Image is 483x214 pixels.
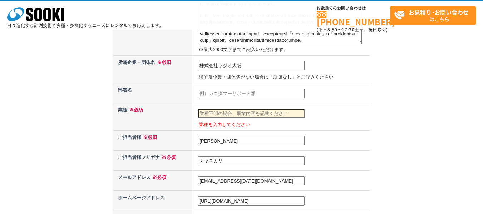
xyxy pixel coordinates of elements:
[198,156,305,166] input: 例）ソーキ タロウ
[151,175,166,180] span: ※必須
[113,83,192,103] th: 部署名
[113,151,192,171] th: ご担当者様フリガナ
[113,55,192,83] th: 所属企業・団体名
[199,121,368,129] p: 業種を入力してください
[199,46,368,54] p: ※最大2000文字までご記入いただけます。
[342,26,355,33] span: 17:30
[198,136,305,145] input: 例）創紀 太郎
[160,155,176,160] span: ※必須
[409,8,469,16] strong: お見積り･お問い合わせ
[198,89,305,98] input: 例）カスタマーサポート部
[113,130,192,150] th: ご担当者様
[7,23,164,28] p: 日々進化する計測技術と多種・多様化するニーズにレンタルでお応えします。
[390,6,476,25] a: お見積り･お問い合わせはこちら
[113,103,192,130] th: 業種
[127,107,143,113] span: ※必須
[141,135,157,140] span: ※必須
[113,171,192,191] th: メールアドレス
[113,191,192,211] th: ホームページアドレス
[198,196,305,206] input: 例）https://sooki.co.jp/
[198,109,305,118] input: 業種不明の場合、事業内容を記載ください
[394,6,475,24] span: はこちら
[327,26,337,33] span: 8:50
[155,60,171,65] span: ※必須
[317,11,390,26] a: [PHONE_NUMBER]
[199,74,368,81] p: ※所属企業・団体名がない場合は「所属なし」とご記入ください
[317,26,388,33] span: (平日 ～ 土日、祝日除く)
[317,6,390,10] span: お電話でのお問い合わせは
[198,61,305,70] input: 例）株式会社ソーキ
[198,176,305,186] input: 例）example@sooki.co.jp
